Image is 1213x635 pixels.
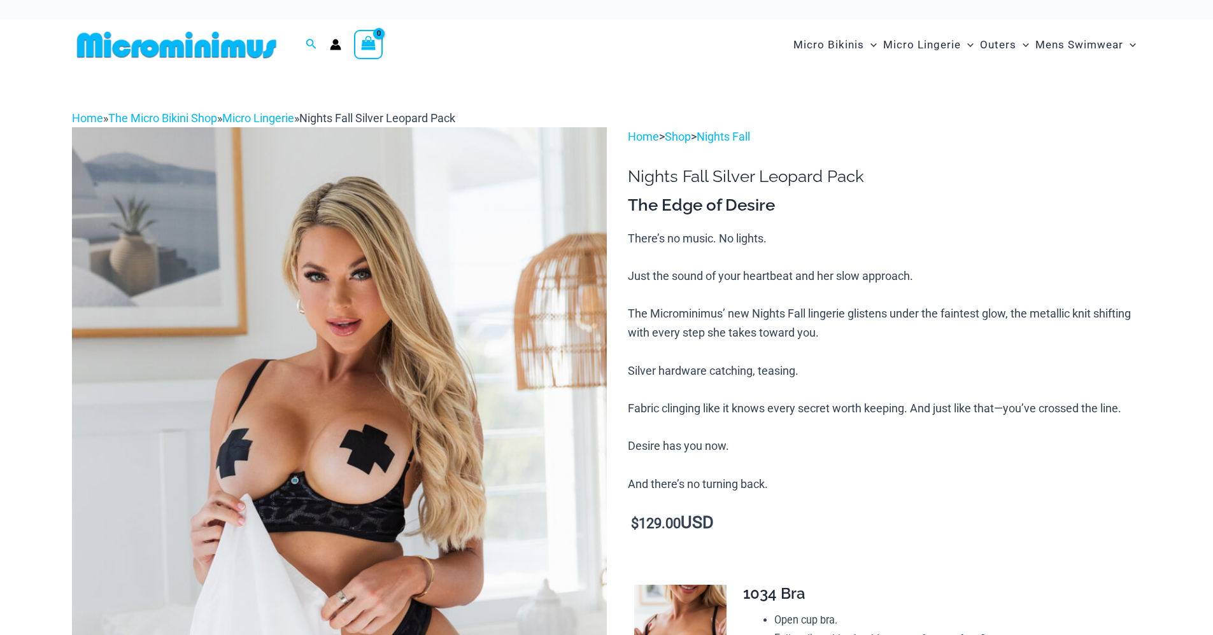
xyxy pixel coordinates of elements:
[961,29,974,61] span: Menu Toggle
[72,111,455,125] span: » » »
[72,111,103,125] a: Home
[628,130,659,143] a: Home
[793,29,864,61] span: Micro Bikinis
[330,39,341,50] a: Account icon link
[306,37,317,53] a: Search icon link
[299,111,455,125] span: Nights Fall Silver Leopard Pack
[697,130,750,143] a: Nights Fall
[354,30,383,59] a: View Shopping Cart, empty
[628,229,1141,494] p: There’s no music. No lights. Just the sound of your heartbeat and her slow approach. The Micromin...
[880,25,977,64] a: Micro LingerieMenu ToggleMenu Toggle
[665,130,691,143] a: Shop
[980,29,1016,61] span: Outers
[222,111,294,125] a: Micro Lingerie
[72,31,281,59] img: MM SHOP LOGO FLAT
[790,25,880,64] a: Micro BikinisMenu ToggleMenu Toggle
[631,515,681,531] bdi: 129.00
[774,611,1131,630] li: Open cup bra.
[864,29,877,61] span: Menu Toggle
[628,195,1141,216] h3: The Edge of Desire
[1123,29,1136,61] span: Menu Toggle
[977,25,1032,64] a: OutersMenu ToggleMenu Toggle
[108,111,217,125] a: The Micro Bikini Shop
[628,127,1141,146] p: > >
[883,29,961,61] span: Micro Lingerie
[1035,29,1123,61] span: Mens Swimwear
[628,513,1141,533] p: USD
[628,167,1141,186] h1: Nights Fall Silver Leopard Pack
[743,584,805,603] span: 1034 Bra
[631,515,639,531] span: $
[788,24,1142,66] nav: Site Navigation
[1016,29,1029,61] span: Menu Toggle
[1032,25,1139,64] a: Mens SwimwearMenu ToggleMenu Toggle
